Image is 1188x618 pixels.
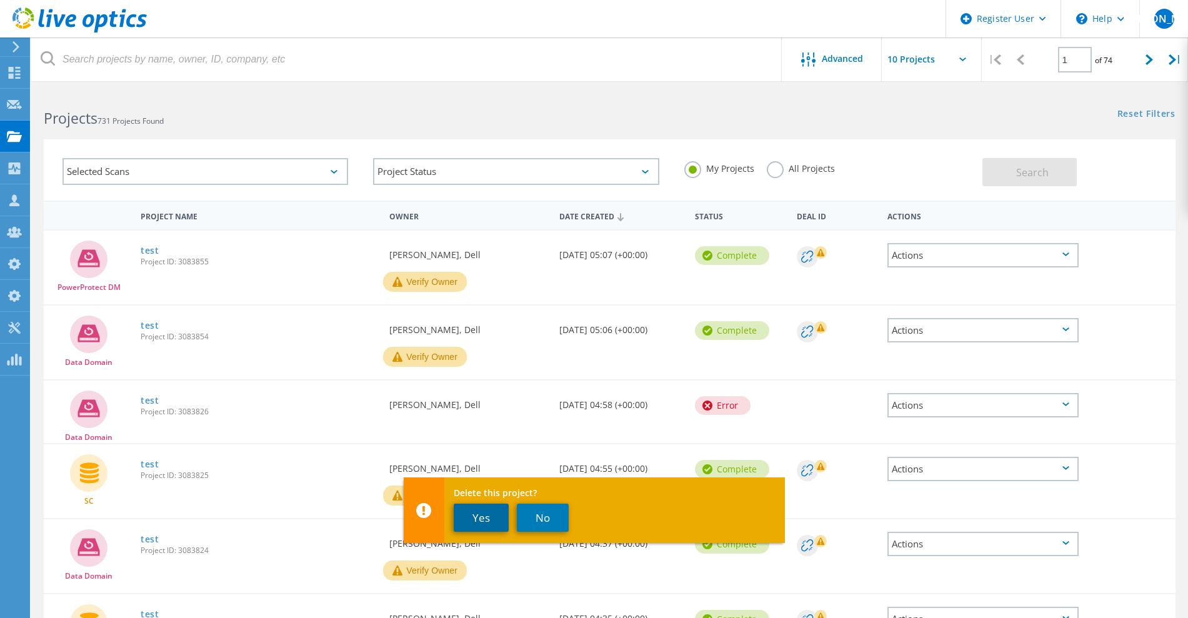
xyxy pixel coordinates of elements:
[141,460,159,469] a: test
[1117,109,1176,120] a: Reset Filters
[791,204,881,227] div: Deal Id
[12,26,147,35] a: Live Optics Dashboard
[1076,13,1087,24] svg: \n
[62,158,348,185] div: Selected Scans
[1095,55,1112,66] span: of 74
[689,204,791,227] div: Status
[31,37,782,81] input: Search projects by name, owner, ID, company, etc
[44,108,97,128] b: Projects
[383,231,553,272] div: [PERSON_NAME], Dell
[383,486,467,506] button: Verify Owner
[695,246,769,265] div: Complete
[383,204,553,227] div: Owner
[553,381,689,422] div: [DATE] 04:58 (+00:00)
[695,396,751,415] div: Error
[684,161,754,173] label: My Projects
[141,535,159,544] a: test
[1016,166,1049,179] span: Search
[553,444,689,486] div: [DATE] 04:55 (+00:00)
[141,396,159,405] a: test
[141,246,159,255] a: test
[65,572,112,580] span: Data Domain
[383,519,553,561] div: [PERSON_NAME], Dell
[881,204,1085,227] div: Actions
[887,243,1079,267] div: Actions
[141,333,377,341] span: Project ID: 3083854
[57,284,121,291] span: PowerProtect DM
[695,535,769,554] div: Complete
[383,444,553,486] div: [PERSON_NAME], Dell
[141,258,377,266] span: Project ID: 3083855
[822,54,863,63] span: Advanced
[373,158,659,185] div: Project Status
[141,547,377,554] span: Project ID: 3083824
[141,472,377,479] span: Project ID: 3083825
[65,434,112,441] span: Data Domain
[84,497,94,505] span: SC
[695,460,769,479] div: Complete
[982,158,1077,186] button: Search
[887,457,1079,481] div: Actions
[887,532,1079,556] div: Actions
[141,321,159,330] a: test
[553,231,689,272] div: [DATE] 05:07 (+00:00)
[982,37,1007,82] div: |
[97,116,164,126] span: 731 Projects Found
[141,408,377,416] span: Project ID: 3083826
[65,359,112,366] span: Data Domain
[887,318,1079,342] div: Actions
[767,161,835,173] label: All Projects
[134,204,383,227] div: Project Name
[553,306,689,347] div: [DATE] 05:06 (+00:00)
[887,393,1079,417] div: Actions
[383,306,553,347] div: [PERSON_NAME], Dell
[454,504,509,532] button: Yes
[517,504,569,532] button: No
[383,381,553,422] div: [PERSON_NAME], Dell
[383,347,467,367] button: Verify Owner
[553,204,689,227] div: Date Created
[695,321,769,340] div: Complete
[383,272,467,292] button: Verify Owner
[1162,37,1188,82] div: |
[454,489,774,497] span: Delete this project?
[383,561,467,581] button: Verify Owner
